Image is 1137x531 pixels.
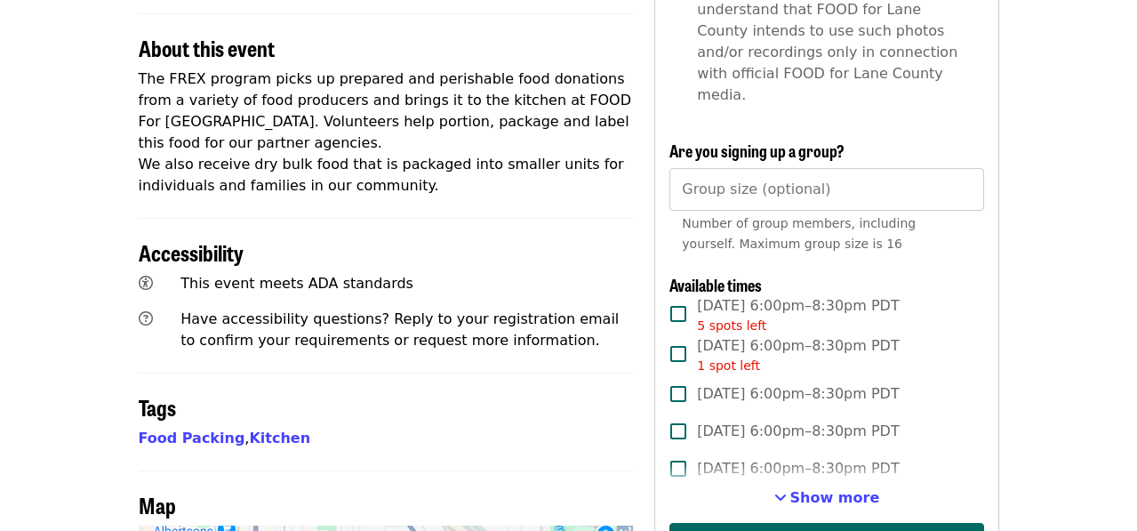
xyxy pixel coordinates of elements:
[139,275,153,292] i: universal-access icon
[139,391,176,422] span: Tags
[682,216,916,251] span: Number of group members, including yourself. Maximum group size is 16
[669,168,983,211] input: [object Object]
[139,32,275,63] span: About this event
[790,489,880,506] span: Show more
[669,139,845,162] span: Are you signing up a group?
[139,237,244,268] span: Accessibility
[669,273,762,296] span: Available times
[139,430,245,447] a: Food Packing
[697,335,899,375] span: [DATE] 6:00pm–8:30pm PDT
[180,310,619,349] span: Have accessibility questions? Reply to your registration email to confirm your requirements or re...
[697,295,899,335] span: [DATE] 6:00pm–8:30pm PDT
[697,458,899,479] span: [DATE] 6:00pm–8:30pm PDT
[139,430,250,447] span: ,
[139,68,634,197] p: The FREX program picks up prepared and perishable food donations from a variety of food producers...
[139,310,153,327] i: question-circle icon
[139,489,176,520] span: Map
[697,383,899,405] span: [DATE] 6:00pm–8:30pm PDT
[697,421,899,442] span: [DATE] 6:00pm–8:30pm PDT
[697,318,766,333] span: 5 spots left
[180,275,413,292] span: This event meets ADA standards
[249,430,310,447] a: Kitchen
[774,487,880,509] button: See more timeslots
[697,358,760,373] span: 1 spot left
